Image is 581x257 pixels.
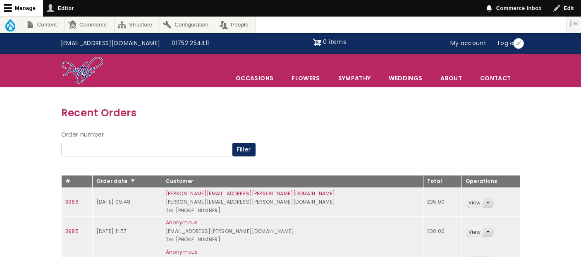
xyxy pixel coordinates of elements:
[65,198,79,205] a: 3986
[513,38,524,49] button: Open User account menu configuration options
[466,227,483,237] a: View
[423,217,461,246] td: £30.00
[166,248,198,255] a: Anonymous
[160,17,216,33] a: Configuration
[432,70,471,87] a: About
[330,70,380,87] a: Sympathy
[461,175,520,188] th: Operations
[166,36,215,51] a: 01752 254411
[227,70,282,87] span: Occasions
[323,38,346,46] span: 0 items
[423,175,461,188] th: Total
[61,130,104,140] label: Order number
[162,187,423,217] td: [PERSON_NAME][EMAIL_ADDRESS][PERSON_NAME][DOMAIN_NAME] Tel: [PHONE_NUMBER]
[283,70,328,87] a: Flowers
[96,228,127,235] time: [DATE] 11:57
[471,70,519,87] a: Contact
[567,17,581,31] button: Vertical orientation
[313,36,321,49] img: Shopping cart
[96,178,136,185] a: Order date
[423,187,461,217] td: £35.00
[216,17,256,33] a: People
[162,217,423,246] td: [EMAIL_ADDRESS][PERSON_NAME][DOMAIN_NAME] Tel: [PHONE_NUMBER]
[232,143,256,157] button: Filter
[61,175,93,188] th: #
[166,190,335,197] a: [PERSON_NAME][EMAIL_ADDRESS][PERSON_NAME][DOMAIN_NAME]
[166,219,198,226] a: Anonymous
[55,36,166,51] a: [EMAIL_ADDRESS][DOMAIN_NAME]
[380,70,431,87] span: Weddings
[61,56,104,85] img: Home
[445,36,493,51] a: My account
[61,105,520,121] h3: Recent Orders
[96,198,130,205] time: [DATE] 09:48
[492,36,526,51] a: Log out
[22,17,64,33] a: Content
[65,17,114,33] a: Commerce
[65,228,79,235] a: 3985
[162,175,423,188] th: Customer
[466,198,483,208] a: View
[115,17,160,33] a: Structure
[313,36,346,49] a: Shopping cart 0 items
